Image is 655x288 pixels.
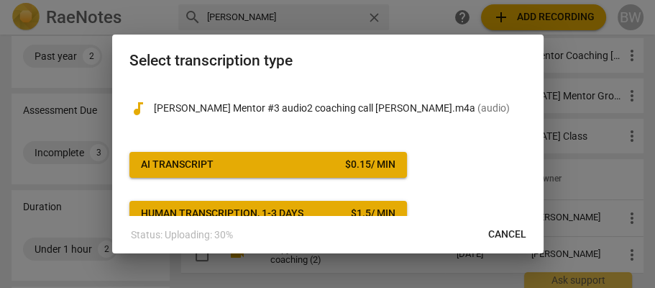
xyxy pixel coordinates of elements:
[141,207,303,221] div: Human transcription, 1-3 days
[154,101,526,116] p: Sandra Jewell Mentor #3 audio2 coaching call Tamara.m4a(audio)
[477,222,538,248] button: Cancel
[141,158,214,172] div: AI Transcript
[131,228,233,243] p: Status: Uploading: 30%
[351,207,395,221] div: $ 1.5 / min
[488,228,526,242] span: Cancel
[477,102,510,114] span: ( audio )
[345,158,395,172] div: $ 0.15 / min
[129,201,407,227] button: Human transcription, 1-3 days$1.5/ min
[129,152,407,178] button: AI Transcript$0.15/ min
[129,100,147,117] span: audiotrack
[129,52,526,70] h2: Select transcription type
